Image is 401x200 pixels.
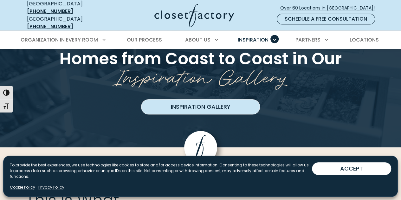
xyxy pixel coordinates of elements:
[21,36,98,43] span: Organization in Every Room
[16,31,385,49] nav: Primary Menu
[280,3,380,14] a: Over 60 Locations in [GEOGRAPHIC_DATA]!
[27,23,73,30] a: [PHONE_NUMBER]
[141,99,260,114] a: Inspiration Gallery
[27,8,73,15] a: [PHONE_NUMBER]
[127,36,162,43] span: Our Process
[312,162,391,175] button: ACCEPT
[295,36,320,43] span: Partners
[280,5,380,11] span: Over 60 Locations in [GEOGRAPHIC_DATA]!
[185,36,210,43] span: About Us
[38,184,64,190] a: Privacy Policy
[238,36,268,43] span: Inspiration
[277,14,375,24] a: Schedule a Free Consultation
[349,36,378,43] span: Locations
[154,4,234,27] img: Closet Factory Logo
[113,60,288,90] span: Inspiration Gallery
[10,162,312,179] p: To provide the best experiences, we use technologies like cookies to store and/or access device i...
[10,184,35,190] a: Cookie Policy
[59,47,342,70] span: Homes from Coast to Coast in Our
[27,15,105,30] div: [GEOGRAPHIC_DATA]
